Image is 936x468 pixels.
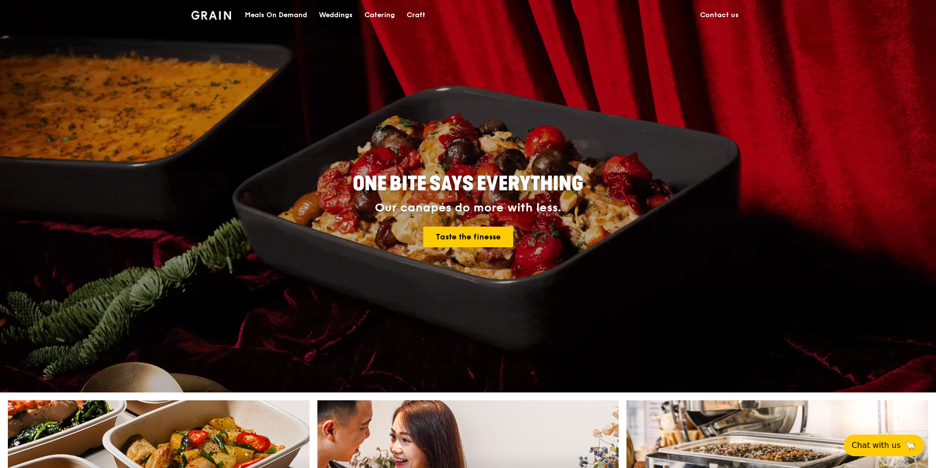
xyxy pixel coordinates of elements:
[852,440,901,451] span: Chat with us
[191,11,231,20] img: Grain
[291,201,645,215] div: Our canapés do more with less.
[844,435,924,456] button: Chat with us🦙
[313,0,359,30] a: Weddings
[905,440,916,451] span: 🦙
[423,227,513,247] a: Taste the finesse
[319,0,353,30] div: Weddings
[364,0,395,30] div: Catering
[353,172,583,196] span: ONE BITE SAYS EVERYTHING
[694,0,745,30] a: Contact us
[407,0,425,30] div: Craft
[359,0,401,30] a: Catering
[401,0,431,30] a: Craft
[245,0,307,30] div: Meals On Demand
